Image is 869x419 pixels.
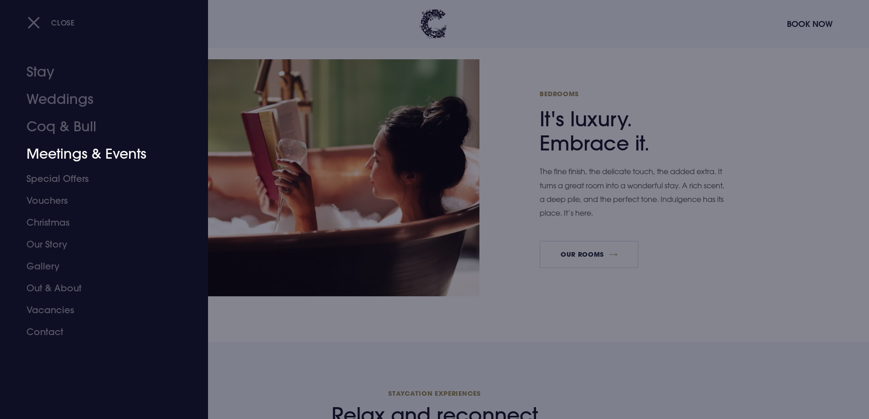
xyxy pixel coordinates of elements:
button: Close [27,13,75,32]
a: Coq & Bull [26,113,171,140]
a: Contact [26,321,171,343]
a: Out & About [26,277,171,299]
a: Christmas [26,212,171,233]
a: Our Story [26,233,171,255]
a: Vouchers [26,190,171,212]
a: Gallery [26,255,171,277]
a: Special Offers [26,168,171,190]
a: Meetings & Events [26,140,171,168]
a: Stay [26,58,171,86]
a: Vacancies [26,299,171,321]
span: Close [51,18,75,27]
a: Weddings [26,86,171,113]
